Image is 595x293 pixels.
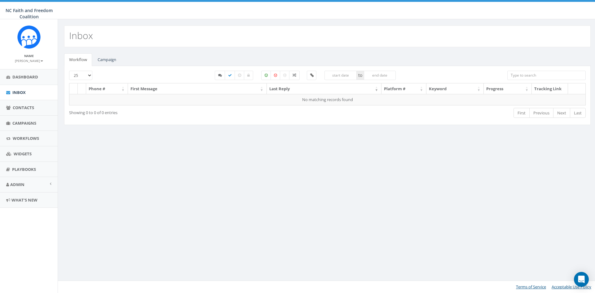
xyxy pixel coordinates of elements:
[532,83,568,94] th: Tracking Link
[267,83,381,94] th: Last Reply: activate to sort column ascending
[6,7,53,20] span: NC Faith and Freedom Coalition
[12,74,38,80] span: Dashboard
[69,30,93,41] h2: Inbox
[13,105,34,110] span: Contacts
[261,71,271,80] label: Positive
[12,166,36,172] span: Playbooks
[426,83,484,94] th: Keyword: activate to sort column ascending
[271,71,280,80] label: Negative
[357,71,364,80] span: to
[225,71,235,80] label: Completed
[529,108,553,118] a: Previous
[574,272,589,287] div: Open Intercom Messenger
[324,71,357,80] input: start date
[24,54,34,58] small: Name
[307,71,316,80] label: Clicked
[86,83,128,94] th: Phone #: activate to sort column ascending
[13,135,39,141] span: Workflows
[364,71,396,80] input: end date
[128,83,267,94] th: First Message: activate to sort column ascending
[11,197,37,203] span: What's New
[244,71,253,80] label: Closed
[289,71,300,80] label: Mixed
[507,71,586,80] input: Type to search
[280,71,290,80] label: Neutral
[15,59,43,63] small: [PERSON_NAME]
[12,120,36,126] span: Campaigns
[69,94,586,105] td: No matching records found
[235,71,245,80] label: Expired
[381,83,426,94] th: Platform #: activate to sort column ascending
[484,83,532,94] th: Progress: activate to sort column ascending
[14,151,32,157] span: Widgets
[215,71,225,80] label: Started
[552,284,591,290] a: Acceptable Use Policy
[15,58,43,63] a: [PERSON_NAME]
[570,108,586,118] a: Last
[17,25,41,49] img: Rally_Corp_Icon.png
[516,284,546,290] a: Terms of Service
[69,107,279,116] div: Showing 0 to 0 of 0 entries
[513,108,530,118] a: First
[93,53,121,66] a: Campaign
[64,53,92,66] a: Workflow
[553,108,570,118] a: Next
[10,182,24,187] span: Admin
[12,90,26,95] span: Inbox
